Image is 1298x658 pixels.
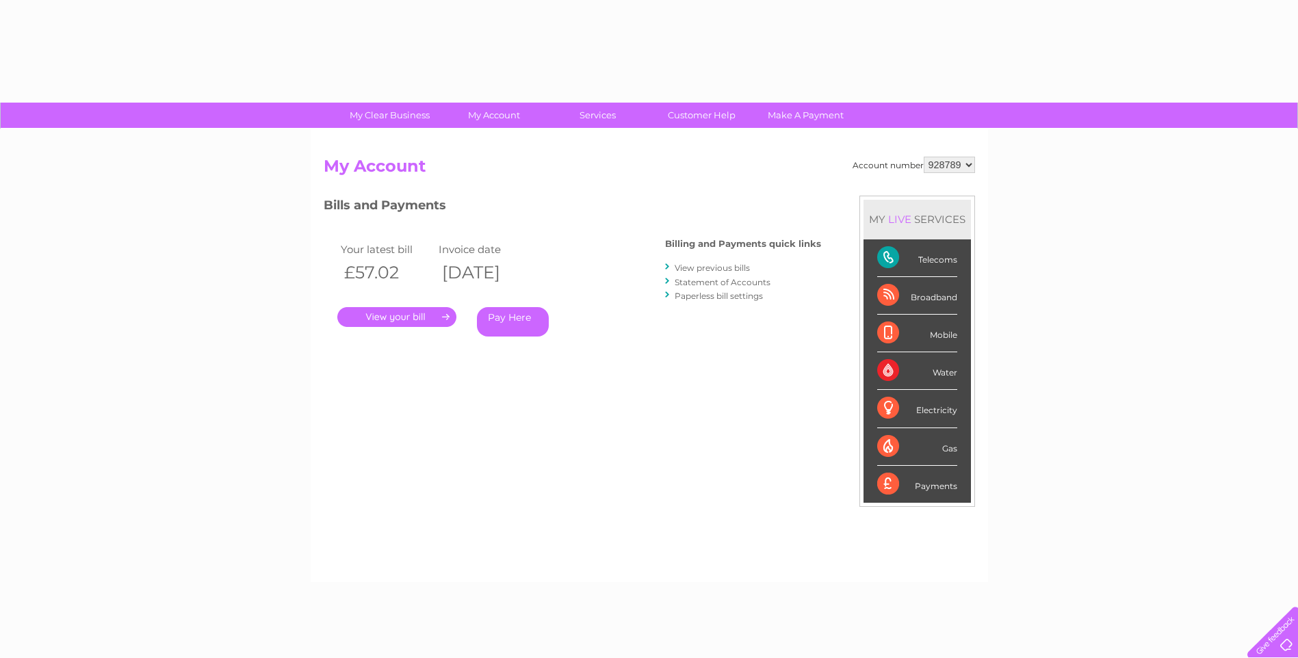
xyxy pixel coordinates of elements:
[877,239,957,277] div: Telecoms
[437,103,550,128] a: My Account
[477,307,549,337] a: Pay Here
[877,428,957,466] div: Gas
[337,307,456,327] a: .
[337,240,436,259] td: Your latest bill
[324,196,821,220] h3: Bills and Payments
[645,103,758,128] a: Customer Help
[435,240,534,259] td: Invoice date
[337,259,436,287] th: £57.02
[541,103,654,128] a: Services
[675,291,763,301] a: Paperless bill settings
[864,200,971,239] div: MY SERVICES
[435,259,534,287] th: [DATE]
[333,103,446,128] a: My Clear Business
[877,466,957,503] div: Payments
[885,213,914,226] div: LIVE
[324,157,975,183] h2: My Account
[749,103,862,128] a: Make A Payment
[675,263,750,273] a: View previous bills
[853,157,975,173] div: Account number
[675,277,770,287] a: Statement of Accounts
[877,390,957,427] div: Electricity
[665,239,821,249] h4: Billing and Payments quick links
[877,352,957,390] div: Water
[877,315,957,352] div: Mobile
[877,277,957,315] div: Broadband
